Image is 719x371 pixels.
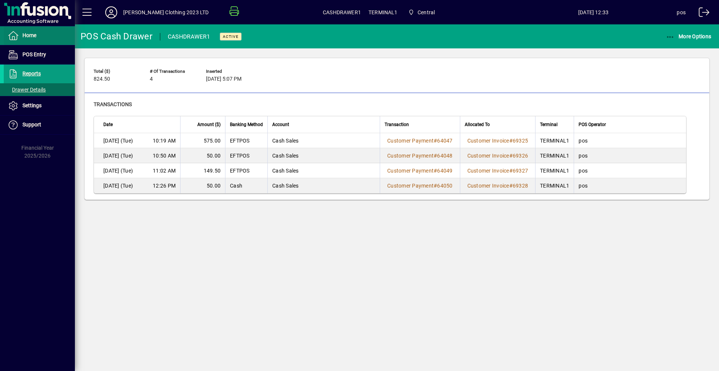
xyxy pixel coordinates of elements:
[664,30,713,43] button: More Options
[535,133,574,148] td: TERMINAL1
[103,120,113,129] span: Date
[153,137,176,144] span: 10:19 AM
[385,120,409,129] span: Transaction
[535,163,574,178] td: TERMINAL1
[206,76,242,82] span: [DATE] 5:07 PM
[677,6,686,18] div: pos
[574,163,686,178] td: pos
[206,69,251,74] span: Inserted
[434,138,437,144] span: #
[22,122,41,128] span: Support
[510,6,677,18] span: [DATE] 12:33
[103,167,133,174] span: [DATE] (Tue)
[465,152,531,160] a: Customer Invoice#69326
[693,2,710,26] a: Logout
[225,133,267,148] td: EFTPOS
[168,31,210,43] div: CASHDRAWER1
[150,76,153,82] span: 4
[385,167,455,175] a: Customer Payment#64049
[22,32,36,38] span: Home
[94,69,139,74] span: Total ($)
[465,167,531,175] a: Customer Invoice#69327
[434,153,437,159] span: #
[153,152,176,159] span: 10:50 AM
[434,168,437,174] span: #
[385,182,455,190] a: Customer Payment#64050
[197,120,221,129] span: Amount ($)
[180,133,225,148] td: 575.00
[509,183,513,189] span: #
[4,83,75,96] a: Drawer Details
[437,153,452,159] span: 64048
[94,101,132,107] span: Transactions
[99,6,123,19] button: Profile
[467,138,509,144] span: Customer Invoice
[387,138,434,144] span: Customer Payment
[467,168,509,174] span: Customer Invoice
[509,153,513,159] span: #
[180,178,225,193] td: 50.00
[223,34,239,39] span: Active
[81,30,152,42] div: POS Cash Drawer
[323,6,361,18] span: CASHDRAWER1
[535,178,574,193] td: TERMINAL1
[513,168,528,174] span: 69327
[4,26,75,45] a: Home
[267,178,380,193] td: Cash Sales
[385,137,455,145] a: Customer Payment#64047
[418,6,435,18] span: Central
[387,183,434,189] span: Customer Payment
[225,148,267,163] td: EFTPOS
[267,148,380,163] td: Cash Sales
[4,96,75,115] a: Settings
[467,153,509,159] span: Customer Invoice
[574,178,686,193] td: pos
[230,120,263,129] span: Banking Method
[22,51,46,57] span: POS Entry
[467,183,509,189] span: Customer Invoice
[387,168,434,174] span: Customer Payment
[465,137,531,145] a: Customer Invoice#69325
[153,182,176,189] span: 12:26 PM
[513,153,528,159] span: 69326
[535,148,574,163] td: TERMINAL1
[4,45,75,64] a: POS Entry
[103,137,133,144] span: [DATE] (Tue)
[387,153,434,159] span: Customer Payment
[123,6,209,18] div: [PERSON_NAME] Clothing 2023 LTD
[513,138,528,144] span: 69325
[509,168,513,174] span: #
[434,183,437,189] span: #
[465,120,490,129] span: Allocated To
[4,116,75,134] a: Support
[437,168,452,174] span: 64049
[513,183,528,189] span: 69328
[272,120,289,129] span: Account
[225,178,267,193] td: Cash
[465,182,531,190] a: Customer Invoice#69328
[574,148,686,163] td: pos
[437,183,452,189] span: 64050
[267,133,380,148] td: Cash Sales
[7,87,46,93] span: Drawer Details
[267,163,380,178] td: Cash Sales
[225,163,267,178] td: EFTPOS
[22,102,42,108] span: Settings
[509,138,513,144] span: #
[22,71,41,77] span: Reports
[579,120,606,129] span: POS Operator
[180,163,225,178] td: 149.50
[153,167,176,174] span: 11:02 AM
[94,76,110,82] span: 824.50
[574,133,686,148] td: pos
[103,152,133,159] span: [DATE] (Tue)
[180,148,225,163] td: 50.00
[103,182,133,189] span: [DATE] (Tue)
[150,69,195,74] span: # of Transactions
[666,33,712,39] span: More Options
[368,6,398,18] span: TERMINAL1
[437,138,452,144] span: 64047
[540,120,558,129] span: Terminal
[385,152,455,160] a: Customer Payment#64048
[405,6,438,19] span: Central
